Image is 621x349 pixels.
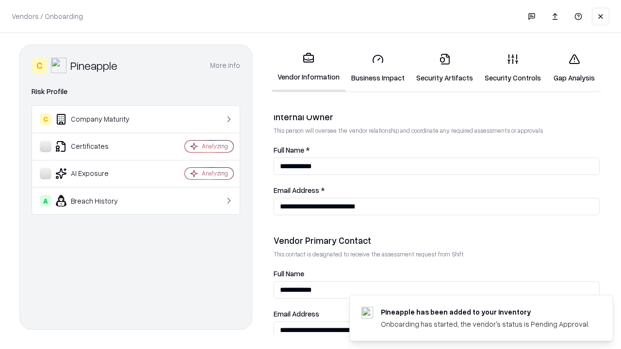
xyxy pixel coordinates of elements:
div: Onboarding has started, the vendor's status is Pending Approval. [381,319,589,329]
div: Vendor Primary Contact [274,235,600,246]
label: Full Name [274,270,600,277]
a: Business Impact [345,46,410,91]
label: Email Address [274,310,600,317]
label: Full Name * [274,146,600,154]
div: Internal Owner [274,111,600,123]
img: pineappleenergy.com [361,307,373,318]
div: C [40,113,51,125]
div: Analyzing [202,142,228,150]
div: C [32,58,47,73]
div: Pineapple has been added to your inventory [381,307,589,317]
div: Analyzing [202,169,228,177]
div: Company Maturity [40,113,156,125]
img: Pineapple [51,58,66,73]
div: Breach History [40,195,156,206]
a: Vendor Information [272,45,345,92]
a: Gap Analysis [547,46,602,91]
button: More info [210,57,240,74]
p: Vendors / Onboarding [12,11,83,21]
label: Email Address * [274,187,600,194]
p: This person will oversee the vendor relationship and coordinate any required assessments or appro... [274,127,600,135]
div: AI Exposure [40,168,156,179]
div: A [40,195,51,206]
div: Risk Profile [32,86,240,97]
p: This contact is designated to receive the assessment request from Shift [274,250,600,258]
a: Security Controls [479,46,547,91]
div: Pineapple [70,58,117,73]
div: Certificates [40,141,156,152]
a: Security Artifacts [410,46,479,91]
